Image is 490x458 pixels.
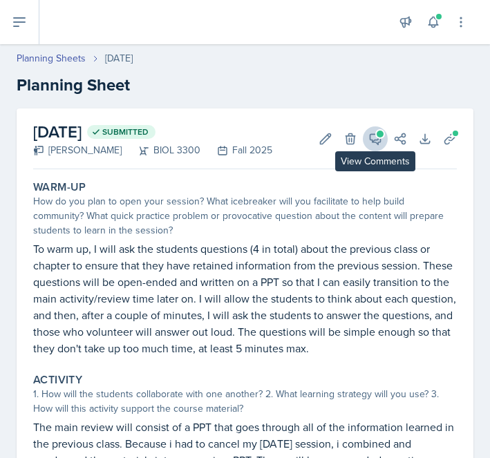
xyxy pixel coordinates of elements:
div: [PERSON_NAME] [33,143,122,158]
h2: [DATE] [33,120,272,144]
div: [DATE] [105,51,133,66]
div: How do you plan to open your session? What icebreaker will you facilitate to help build community... [33,194,457,238]
div: 1. How will the students collaborate with one another? 2. What learning strategy will you use? 3.... [33,387,457,416]
button: View Comments [363,126,388,151]
span: Submitted [102,126,149,137]
h2: Planning Sheet [17,73,473,97]
p: To warm up, I will ask the students questions (4 in total) about the previous class or chapter to... [33,240,457,356]
a: Planning Sheets [17,51,86,66]
div: BIOL 3300 [122,143,200,158]
label: Warm-Up [33,180,86,194]
label: Activity [33,373,82,387]
div: Fall 2025 [200,143,272,158]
